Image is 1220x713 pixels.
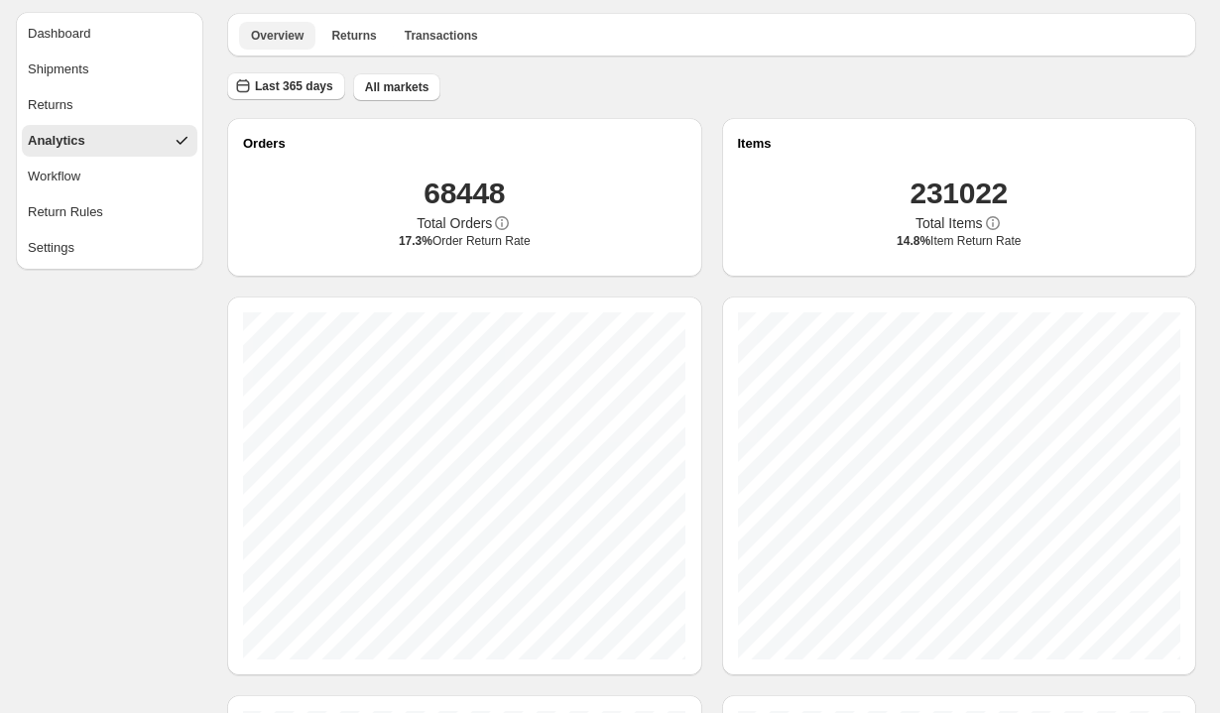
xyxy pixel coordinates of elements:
button: Returns [22,89,197,121]
span: Transactions [405,28,478,44]
span: Settings [28,238,74,258]
button: Return Rules [22,196,197,228]
span: Last 365 days [255,78,333,94]
span: Item Return Rate [897,233,1021,249]
h2: Items [738,134,1181,154]
span: Total Orders [417,213,492,233]
h1: 231022 [911,174,1008,213]
button: Settings [22,232,197,264]
span: Shipments [28,59,88,79]
button: Workflow [22,161,197,192]
span: Return Rules [28,202,103,222]
span: Analytics [28,131,85,151]
span: 14.8% [897,234,930,248]
span: Overview [251,28,304,44]
button: All markets [353,73,441,101]
span: Order Return Rate [399,233,531,249]
h1: 68448 [424,174,505,213]
span: Returns [28,95,73,115]
h2: Orders [243,134,686,154]
button: Shipments [22,54,197,85]
button: Last 365 days [227,72,345,100]
span: 17.3% [399,234,432,248]
span: Workflow [28,167,80,186]
span: Total Items [915,213,983,233]
button: Analytics [22,125,197,157]
span: Returns [331,28,376,44]
span: Dashboard [28,24,91,44]
button: Dashboard [22,18,197,50]
span: All markets [365,79,429,95]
